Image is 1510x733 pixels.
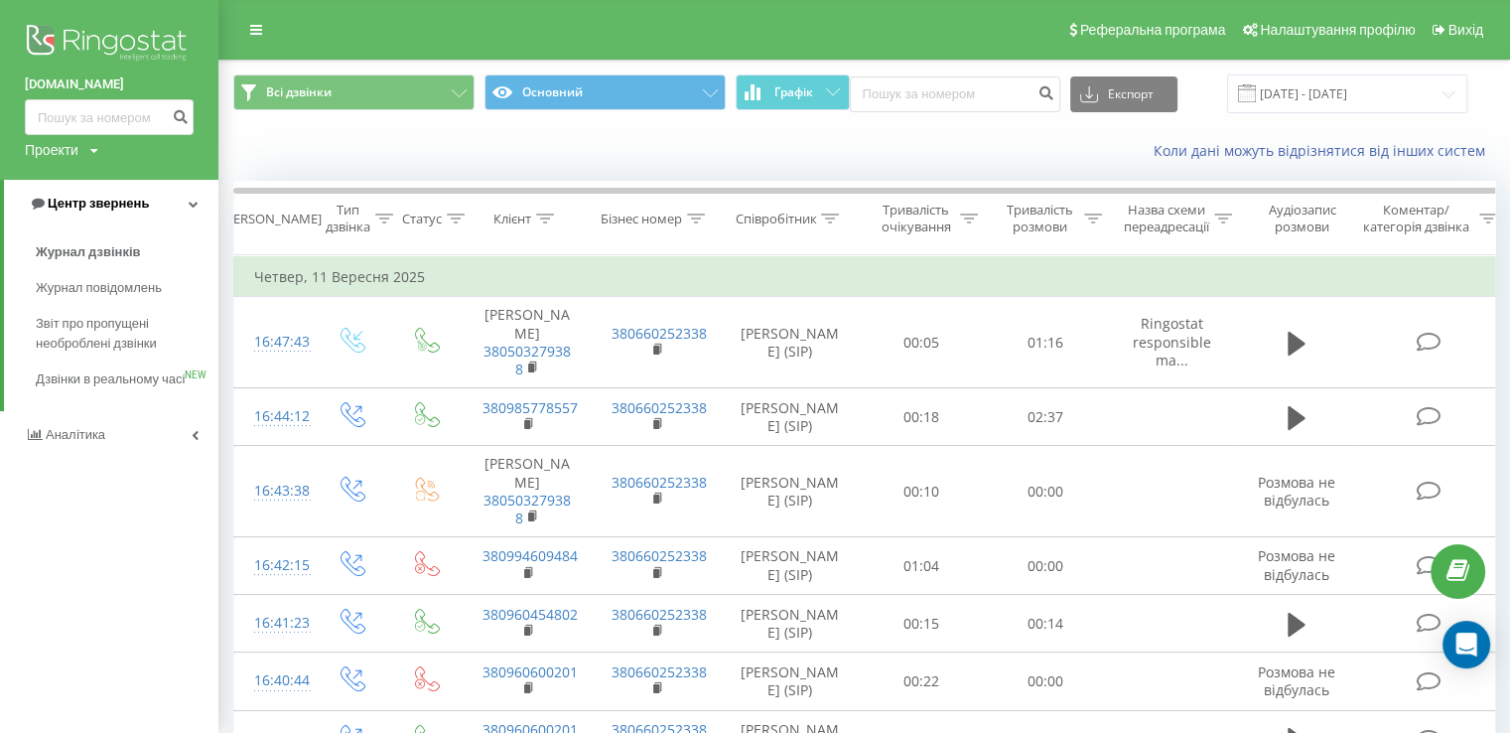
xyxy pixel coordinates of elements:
[36,306,218,362] a: Звіт про пропущені необроблені дзвінки
[721,595,860,653] td: [PERSON_NAME] (SIP)
[984,653,1108,710] td: 00:00
[860,537,984,595] td: 01:04
[1258,546,1335,583] span: Розмова не відбулась
[1154,141,1495,160] a: Коли дані можуть відрізнятися вiд інших систем
[36,242,141,262] span: Журнал дзвінків
[1080,22,1226,38] span: Реферальна програма
[484,74,726,110] button: Основний
[1358,202,1474,235] div: Коментар/категорія дзвінка
[25,20,194,70] img: Ringostat logo
[612,605,707,624] a: 380660252338
[1001,202,1079,235] div: Тривалість розмови
[25,140,78,160] div: Проекти
[721,653,860,710] td: [PERSON_NAME] (SIP)
[860,388,984,446] td: 00:18
[735,211,816,227] div: Співробітник
[1124,202,1209,235] div: Назва схеми переадресації
[254,323,294,362] div: 16:47:43
[221,211,322,227] div: [PERSON_NAME]
[254,397,294,436] div: 16:44:12
[4,180,218,227] a: Центр звернень
[1254,202,1350,235] div: Аудіозапис розмови
[860,446,984,537] td: 00:10
[721,446,860,537] td: [PERSON_NAME] (SIP)
[1258,473,1335,510] span: Розмова не відбулась
[482,662,578,681] a: 380960600201
[721,388,860,446] td: [PERSON_NAME] (SIP)
[483,342,571,378] a: 380503279388
[860,653,984,710] td: 00:22
[36,270,218,306] a: Журнал повідомлень
[493,211,531,227] div: Клієнт
[254,604,294,643] div: 16:41:23
[1260,22,1415,38] span: Налаштування профілю
[1133,314,1211,368] span: Ringostat responsible ma...
[36,314,208,354] span: Звіт про пропущені необроблені дзвінки
[1258,662,1335,699] span: Розмова не відбулась
[1442,621,1490,668] div: Open Intercom Messenger
[984,446,1108,537] td: 00:00
[402,211,442,227] div: Статус
[984,297,1108,388] td: 01:16
[254,546,294,585] div: 16:42:15
[25,99,194,135] input: Пошук за номером
[25,74,194,94] a: [DOMAIN_NAME]
[234,257,1505,297] td: Четвер, 11 Вересня 2025
[877,202,955,235] div: Тривалість очікування
[774,85,813,99] span: Графік
[1448,22,1483,38] span: Вихід
[482,605,578,624] a: 380960454802
[463,446,592,537] td: [PERSON_NAME]
[860,595,984,653] td: 00:15
[601,211,682,227] div: Бізнес номер
[254,472,294,511] div: 16:43:38
[36,362,218,397] a: Дзвінки в реальному часіNEW
[266,84,332,100] span: Всі дзвінки
[721,537,860,595] td: [PERSON_NAME] (SIP)
[463,297,592,388] td: [PERSON_NAME]
[483,491,571,527] a: 380503279388
[36,278,162,298] span: Журнал повідомлень
[46,427,105,442] span: Аналiтика
[984,595,1108,653] td: 00:14
[36,369,185,389] span: Дзвінки в реальному часі
[612,546,707,565] a: 380660252338
[254,661,294,700] div: 16:40:44
[612,662,707,681] a: 380660252338
[612,324,707,343] a: 380660252338
[612,398,707,417] a: 380660252338
[612,473,707,492] a: 380660252338
[482,546,578,565] a: 380994609484
[326,202,370,235] div: Тип дзвінка
[36,234,218,270] a: Журнал дзвінків
[1070,76,1177,112] button: Експорт
[736,74,850,110] button: Графік
[721,297,860,388] td: [PERSON_NAME] (SIP)
[482,398,578,417] a: 380985778557
[48,196,149,211] span: Центр звернень
[860,297,984,388] td: 00:05
[984,537,1108,595] td: 00:00
[984,388,1108,446] td: 02:37
[850,76,1060,112] input: Пошук за номером
[233,74,475,110] button: Всі дзвінки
